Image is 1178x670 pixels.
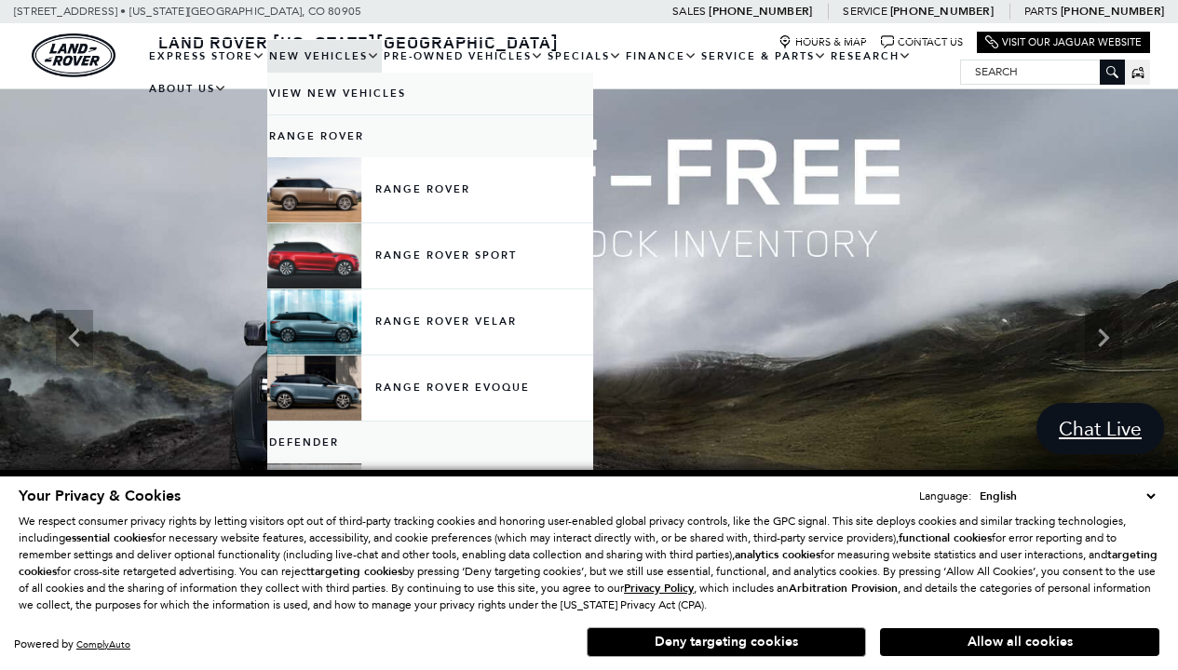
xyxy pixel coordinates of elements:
a: [PHONE_NUMBER] [709,4,812,19]
a: EXPRESS STORE [147,40,267,73]
a: Land Rover [US_STATE][GEOGRAPHIC_DATA] [147,31,570,53]
div: Next [1085,310,1122,366]
a: Defender 90 [267,463,593,529]
a: Defender [267,422,593,463]
button: Deny targeting cookies [587,627,866,657]
p: We respect consumer privacy rights by letting visitors opt out of third-party tracking cookies an... [19,513,1159,613]
a: [STREET_ADDRESS] • [US_STATE][GEOGRAPHIC_DATA], CO 80905 [14,5,361,18]
span: Chat Live [1049,416,1151,441]
a: Privacy Policy [624,582,694,595]
a: Specials [546,40,624,73]
a: Range Rover Velar [267,289,593,355]
a: [PHONE_NUMBER] [890,4,994,19]
a: ComplyAuto [76,638,130,650]
strong: Arbitration Provision [789,581,898,596]
span: Service [843,5,887,18]
div: Language: [919,490,971,502]
u: Privacy Policy [624,581,694,596]
div: Powered by [14,638,130,650]
a: Range Rover Evoque [267,355,593,421]
a: Range Rover Sport [267,223,593,288]
span: Your Privacy & Cookies [19,486,181,506]
a: Range Rover [267,157,593,222]
strong: essential cookies [65,530,152,545]
span: Land Rover [US_STATE][GEOGRAPHIC_DATA] [158,31,559,53]
select: Language Select [975,487,1159,505]
strong: functional cookies [899,530,992,545]
a: [PHONE_NUMBER] [1061,4,1164,19]
strong: analytics cookies [735,547,820,562]
a: Contact Us [881,35,963,49]
span: Sales [672,5,706,18]
a: Visit Our Jaguar Website [985,35,1142,49]
a: land-rover [32,33,115,77]
img: Land Rover [32,33,115,77]
span: Parts [1024,5,1058,18]
div: Previous [56,310,93,366]
a: Service & Parts [699,40,829,73]
a: Finance [624,40,699,73]
a: Pre-Owned Vehicles [382,40,546,73]
a: Hours & Map [779,35,867,49]
a: About Us [147,73,229,105]
a: Range Rover [267,115,593,157]
button: Allow all cookies [880,628,1159,656]
strong: targeting cookies [310,564,402,579]
a: Research [829,40,914,73]
nav: Main Navigation [147,40,960,105]
input: Search [961,60,1124,83]
a: View New Vehicles [267,73,593,114]
a: New Vehicles [267,40,382,73]
a: Chat Live [1036,403,1164,454]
